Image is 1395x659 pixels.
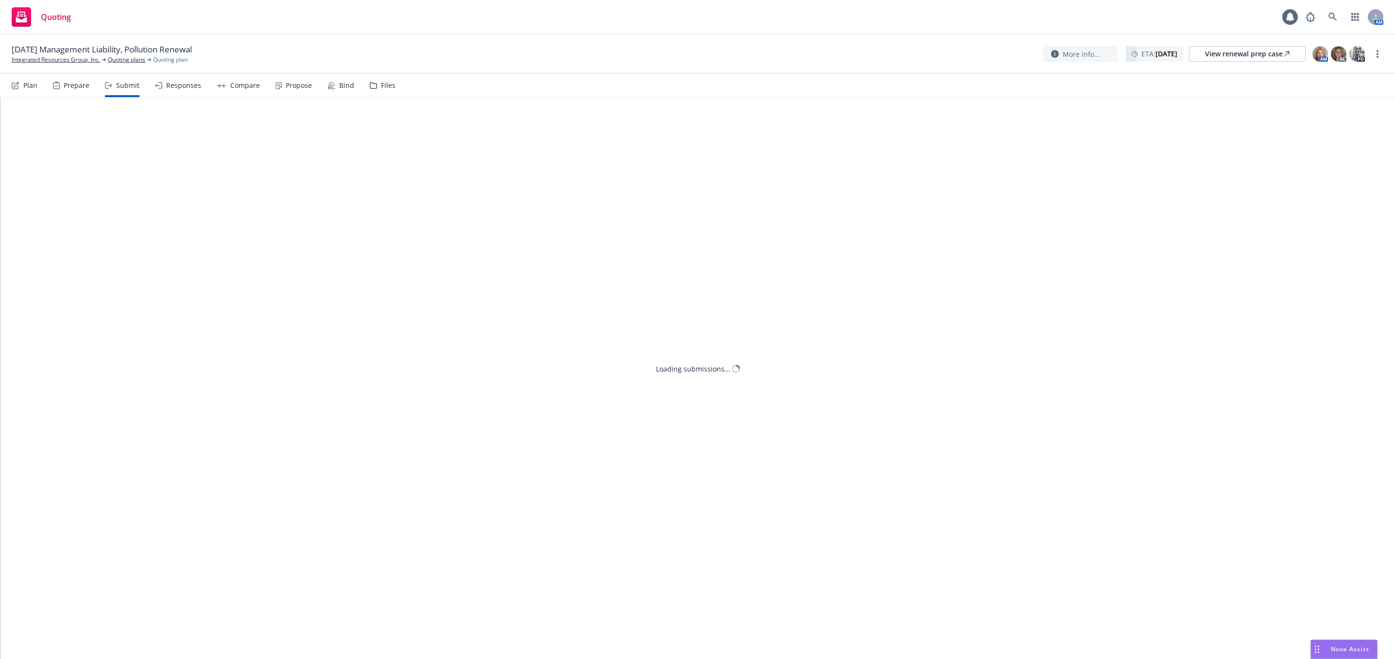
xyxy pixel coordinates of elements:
div: Drag to move [1311,640,1323,659]
div: Prepare [64,82,89,89]
div: Loading submissions... [656,364,730,374]
span: Nova Assist [1331,645,1369,653]
div: Submit [116,82,139,89]
a: Quoting plans [108,55,145,64]
img: photo [1331,46,1346,62]
span: More info... [1063,49,1100,59]
span: Quoting plan [153,55,188,64]
a: Integrated Resources Group, Inc. [12,55,100,64]
a: Quoting [8,3,75,31]
a: Search [1323,7,1343,27]
div: Responses [166,82,201,89]
div: Propose [286,82,312,89]
div: Files [381,82,396,89]
strong: [DATE] [1155,49,1177,58]
span: ETA : [1141,49,1177,59]
a: View renewal prep case [1189,46,1306,62]
a: more [1372,48,1383,60]
img: photo [1312,46,1328,62]
button: Nova Assist [1310,640,1378,659]
a: Switch app [1345,7,1365,27]
img: photo [1349,46,1365,62]
div: Bind [339,82,354,89]
div: View renewal prep case [1205,47,1290,61]
div: Compare [230,82,260,89]
div: Plan [23,82,37,89]
button: More info... [1043,46,1118,62]
a: Report a Bug [1301,7,1320,27]
span: Quoting [41,13,71,21]
span: [DATE] Management Liability, Pollution Renewal [12,44,192,55]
